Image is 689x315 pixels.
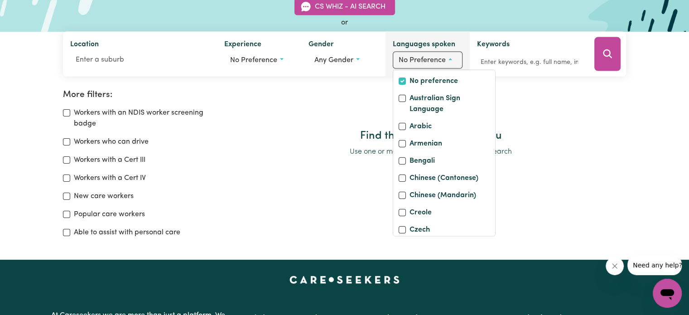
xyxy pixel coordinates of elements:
a: Careseekers home page [289,276,400,283]
label: Chinese (Cantonese) [410,173,478,185]
button: Worker gender preference [308,52,378,69]
label: Gender [308,39,334,52]
button: Search [594,37,621,71]
div: or [63,17,626,28]
label: Popular care workers [74,209,145,220]
input: Enter a suburb [70,52,210,68]
label: Location [70,39,99,52]
label: Czech [410,224,430,237]
iframe: Message from company [627,255,682,275]
span: Need any help? [5,6,55,14]
span: No preference [230,57,277,64]
label: Languages spoken [393,39,455,52]
label: No preference [410,76,458,88]
label: Arabic [410,121,432,134]
iframe: Button to launch messaging window [653,279,682,308]
label: Able to assist with personal care [74,227,180,238]
button: Worker experience options [224,52,294,69]
div: Worker language preferences [393,70,496,237]
input: Enter keywords, e.g. full name, interests [477,55,582,69]
span: No preference [399,57,446,64]
h2: Find the right worker for you [235,130,626,143]
iframe: Close message [606,257,624,275]
label: Australian Sign Language [410,93,490,116]
label: Experience [224,39,261,52]
label: Workers with an NDIS worker screening badge [74,107,224,129]
label: Workers with a Cert III [74,155,145,165]
label: Workers who can drive [74,136,149,147]
button: Worker language preferences [393,52,463,69]
label: Workers with a Cert IV [74,173,146,184]
label: Creole [410,207,432,220]
label: Chinese (Mandarin) [410,190,476,203]
label: Keywords [477,39,510,52]
label: Armenian [410,138,442,151]
label: Bengali [410,155,435,168]
h2: More filters: [63,90,224,100]
span: Any gender [314,57,353,64]
p: Use one or more filters above to start your search [235,146,626,157]
label: New care workers [74,191,134,202]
